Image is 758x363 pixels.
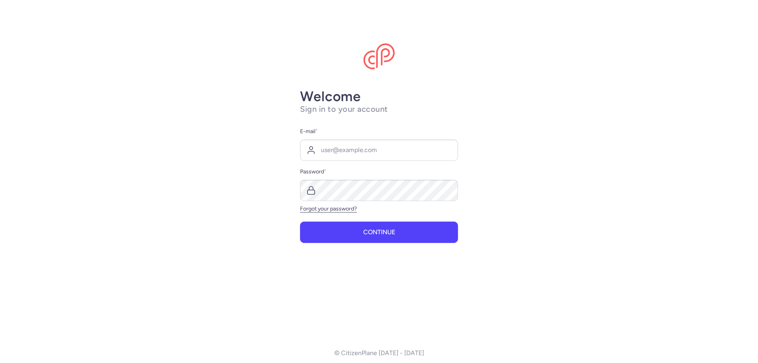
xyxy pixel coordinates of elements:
p: © CitizenPlane [DATE] - [DATE] [334,350,424,357]
button: Continue [300,222,458,243]
span: Continue [363,229,395,236]
label: E-mail [300,127,458,136]
img: CitizenPlane logo [363,43,395,70]
h1: Sign in to your account [300,104,458,114]
label: Password [300,167,458,177]
strong: Welcome [300,88,361,105]
input: user@example.com [300,139,458,161]
a: Forgot your password? [300,205,357,212]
